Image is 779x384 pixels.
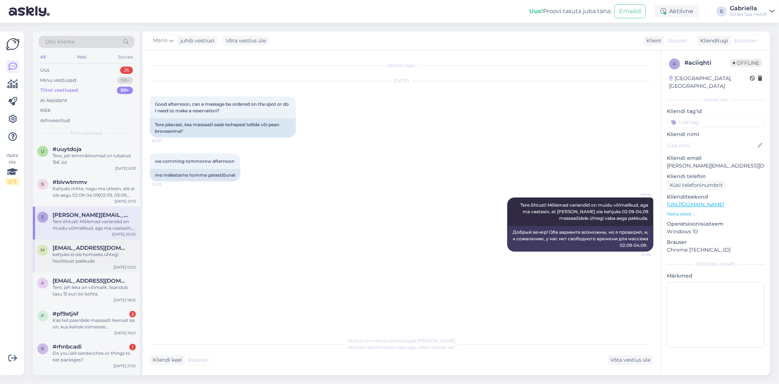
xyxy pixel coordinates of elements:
[730,5,767,11] div: Gabriella
[45,38,75,46] span: Otsi kliente
[53,278,129,284] span: artjomjegosin@gmail.com
[717,6,727,16] div: G
[730,59,762,67] span: Offline
[667,201,724,208] a: [URL][DOMAIN_NAME]
[644,37,661,45] div: Klient
[117,87,133,94] div: 99+
[40,77,76,84] div: Minu vestlused
[53,218,136,231] div: Tere õhtust! Mõlemad variandid on muidu võimalikud, aga ma vaatasin, et [PERSON_NAME] ole kahjuks...
[667,193,764,201] p: Klienditeekond
[6,37,20,51] img: Askly Logo
[114,363,136,369] div: [DATE] 21:32
[667,220,764,228] p: Operatsioonisüsteem
[40,97,67,104] div: AI Assistent
[614,4,646,18] button: Emailid
[53,350,136,363] div: Do you sell sandwiches or things to eat packsges?
[668,37,687,45] span: Russian
[667,180,726,190] div: Küsi telefoninumbrit
[120,67,133,74] div: 26
[117,52,134,62] div: Socials
[53,251,136,264] div: kahjuks ei ole homseks ühtegi hoolitsust pakkuda
[53,317,136,330] div: Kas teil paaridele massaaži teenust ka on, kus kahele inimesele [PERSON_NAME] tehakse massaaži?
[41,214,44,220] span: e
[115,166,136,171] div: [DATE] 6:33
[347,345,456,350] span: Vestluse ülevõtmiseks vajutage
[41,346,45,351] span: r
[41,148,45,154] span: u
[39,52,47,62] div: All
[223,36,269,46] div: Võta vestlus üle
[40,67,49,74] div: Uus
[667,272,764,280] p: Märkmed
[673,61,676,67] span: a
[177,37,215,45] div: juhib vestlust
[6,178,19,185] div: 2 / 3
[117,77,133,84] div: 99+
[41,247,45,253] span: m
[624,252,651,257] span: 20:50
[53,185,136,199] div: Kahjuks mitte, nagu ma ütlesin, siis ei ole aegu 02.09-04.09(02.09, 03.09, 04.09) pakkuda.
[53,245,129,251] span: mpino@landadvisors.com
[76,52,88,62] div: Web
[153,37,168,45] span: Mario
[667,142,756,150] input: Lisa nimi
[667,238,764,246] p: Brauser
[41,181,45,187] span: b
[112,231,136,237] div: [DATE] 20:50
[41,313,45,319] span: p
[41,280,45,286] span: a
[150,356,182,364] div: Kliendi keel
[348,338,455,343] span: Vestlus on määratud kasutajale [PERSON_NAME]
[520,202,649,221] span: Tere õhtust! Mõlemad variandid on muidu võimalikud, aga ma vaatasin, et [PERSON_NAME] ole kahjuks...
[40,117,70,124] div: Arhiveeritud
[152,182,179,187] span: 20:37
[40,87,78,94] div: Tiimi vestlused
[730,5,775,17] a: GabriellaJohan Spa Hotell
[734,37,757,45] span: Estonian
[53,310,79,317] span: #pf9atj4f
[53,212,129,218] span: eduards.burgelis@inbox.lv
[667,162,764,170] p: [PERSON_NAME][EMAIL_ADDRESS][DOMAIN_NAME]
[507,226,653,252] div: Добрый вечер! Оба варианта возможны, но я проверил, и, к сожалению, у нас нет свободного времени ...
[667,154,764,162] p: Kliendi email
[150,169,240,181] div: me mälestame homme pärastlõunal
[114,199,136,204] div: [DATE] 21:13
[416,345,456,350] i: „Võtke vestlus üle”
[669,75,750,90] div: [GEOGRAPHIC_DATA], [GEOGRAPHIC_DATA]
[667,211,764,217] p: Vaata edasi ...
[667,228,764,236] p: Windows 10
[53,179,87,185] span: #bivwtmmv
[188,356,208,364] span: Russian
[129,311,136,317] div: 2
[529,7,611,16] div: Proovi tasuta juba täna:
[667,173,764,180] p: Kliendi telefon
[667,246,764,254] p: Chrome [TECHNICAL_ID]
[114,297,136,303] div: [DATE] 18:25
[607,355,653,365] div: Võta vestlus üle
[667,131,764,138] p: Kliendi nimi
[114,330,136,336] div: [DATE] 19:21
[70,130,103,136] span: Tiimi vestlused
[667,97,764,103] div: Kliendi info
[667,108,764,115] p: Kliendi tag'id
[53,153,136,166] div: Tere, jah lemmikloomad on lubatud 15€ öö
[129,344,136,350] div: 1
[40,107,51,114] div: Kõik
[697,37,728,45] div: Klienditugi
[624,192,651,197] span: Mario
[667,261,764,268] div: [PERSON_NAME]
[114,264,136,270] div: [DATE] 13:22
[730,11,767,17] div: Johan Spa Hotell
[6,152,19,185] div: Vaata siia
[155,101,290,113] span: Good afternoon, can a massage be ordered on the spot or do I need to make a reservation?
[667,117,764,128] input: Lisa tag
[684,59,730,67] div: # aciiqhti
[150,78,653,84] div: [DATE]
[53,146,81,153] span: #uuytdoja
[529,8,543,15] b: Uus!
[150,62,653,69] div: Vestlus algas
[654,5,699,18] div: Aktiivne
[155,158,234,164] span: we comming tommorow afternoon
[152,138,179,143] span: 20:37
[53,284,136,297] div: Tere, jah ikka on võimalik, lisandub tasu 15 euri öö kohta.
